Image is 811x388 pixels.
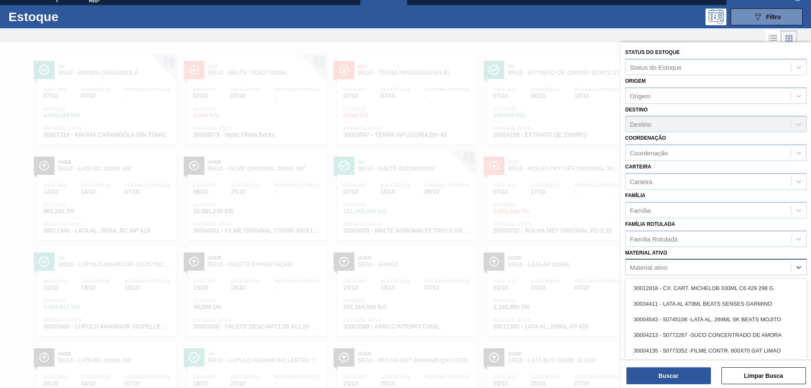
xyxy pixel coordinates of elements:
[630,235,678,242] div: Família Rotulada
[625,49,680,55] label: Status do Estoque
[630,264,667,271] div: Material ativo
[625,250,667,256] label: Material ativo
[630,149,668,157] div: Coordenação
[630,178,652,185] div: Carteira
[8,12,135,22] h1: Estoque
[625,327,807,343] div: 30004213 - 50772267 -SUCO CONCENTRADO DE AMORA
[625,280,807,296] div: 30012818 - CX. CART. MICHELOB 330ML C6 429 298 G
[625,343,807,358] div: 30004135 - 50773352 -FILME CONTR. 600X70 GAT LIMAO
[625,135,666,141] label: Coordenação
[630,92,650,99] div: Origem
[765,30,781,46] div: Visão em Lista
[731,8,803,25] button: Filtro
[705,8,727,25] div: Pogramando: nenhum usuário selecionado
[766,14,781,20] span: Filtro
[630,206,650,214] div: Família
[625,78,646,84] label: Origem
[625,221,675,227] label: Família Rotulada
[781,30,797,46] div: Visão em Cards
[625,193,645,198] label: Família
[630,63,682,71] div: Status do Estoque
[625,312,807,327] div: 30004543 - 50745106 -LATA AL. 269ML SK BEATS MOJITO
[625,296,807,312] div: 30034411 - LATA AL 473ML BEATS SENSES GARMINO
[625,164,651,170] label: Carteira
[625,107,648,113] label: Destino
